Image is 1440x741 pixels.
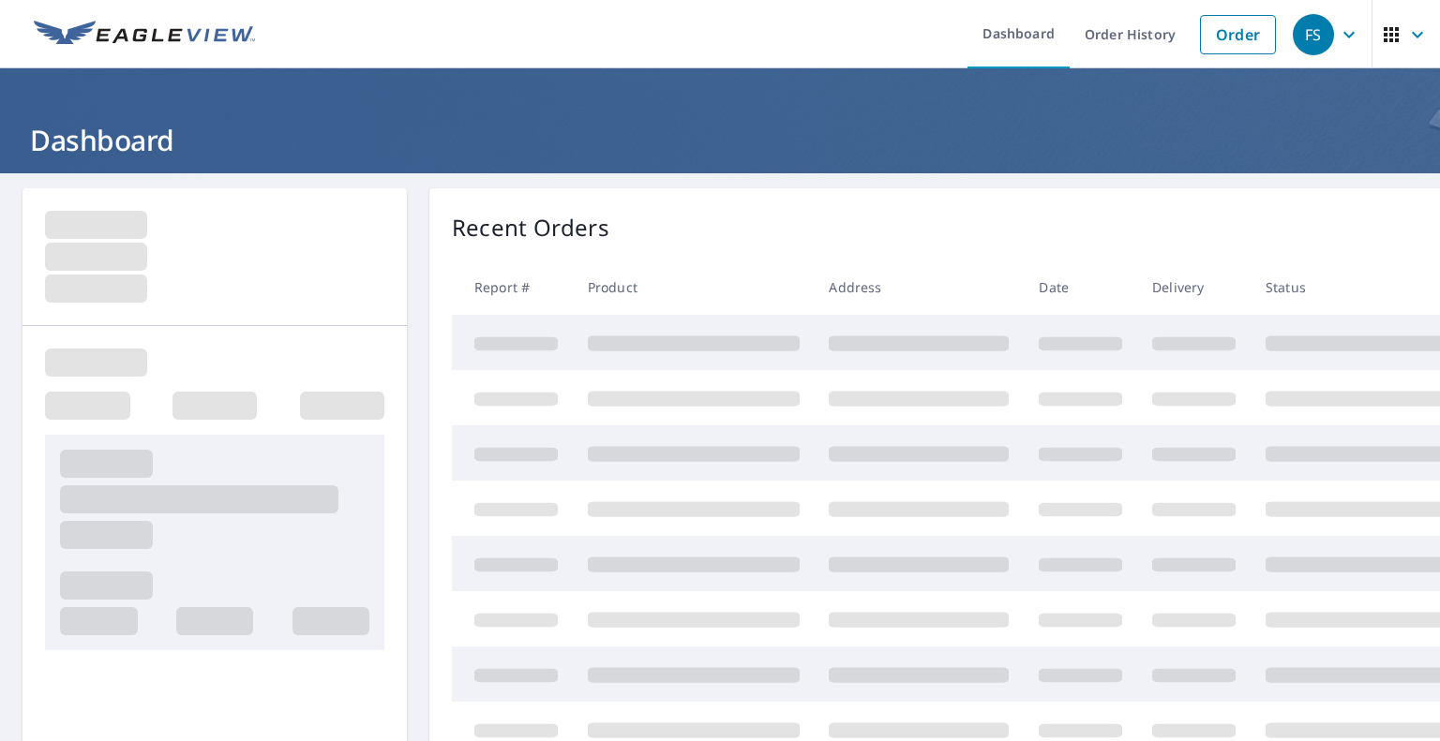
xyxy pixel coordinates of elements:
th: Date [1024,259,1137,315]
img: EV Logo [34,21,255,49]
th: Address [814,259,1024,315]
th: Report # [452,259,573,315]
th: Delivery [1137,259,1251,315]
h1: Dashboard [22,121,1417,159]
p: Recent Orders [452,211,609,245]
th: Product [573,259,815,315]
a: Order [1200,15,1276,54]
div: FS [1293,14,1334,55]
